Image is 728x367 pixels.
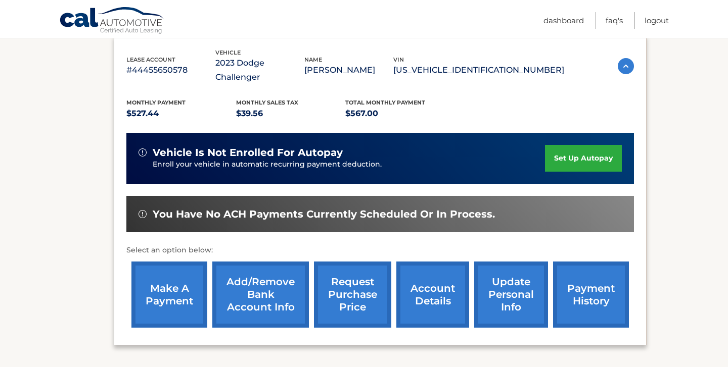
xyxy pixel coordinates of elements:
[553,261,629,328] a: payment history
[212,261,309,328] a: Add/Remove bank account info
[304,56,322,63] span: name
[474,261,548,328] a: update personal info
[139,148,147,156] img: alert-white.svg
[545,145,622,172] a: set up autopay
[314,261,391,328] a: request purchase price
[215,56,304,84] p: 2023 Dodge Challenger
[153,159,545,170] p: Enroll your vehicle in automatic recurring payment deduction.
[618,58,634,74] img: accordion-active.svg
[126,99,186,106] span: Monthly Payment
[645,12,669,29] a: Logout
[131,261,207,328] a: make a payment
[393,56,404,63] span: vin
[236,107,346,121] p: $39.56
[345,99,425,106] span: Total Monthly Payment
[396,261,469,328] a: account details
[139,210,147,218] img: alert-white.svg
[153,208,495,221] span: You have no ACH payments currently scheduled or in process.
[606,12,623,29] a: FAQ's
[126,56,175,63] span: lease account
[345,107,455,121] p: $567.00
[543,12,584,29] a: Dashboard
[59,7,165,36] a: Cal Automotive
[236,99,298,106] span: Monthly sales Tax
[304,63,393,77] p: [PERSON_NAME]
[153,146,343,159] span: vehicle is not enrolled for autopay
[126,244,634,256] p: Select an option below:
[126,63,215,77] p: #44455650578
[393,63,564,77] p: [US_VEHICLE_IDENTIFICATION_NUMBER]
[126,107,236,121] p: $527.44
[215,49,241,56] span: vehicle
